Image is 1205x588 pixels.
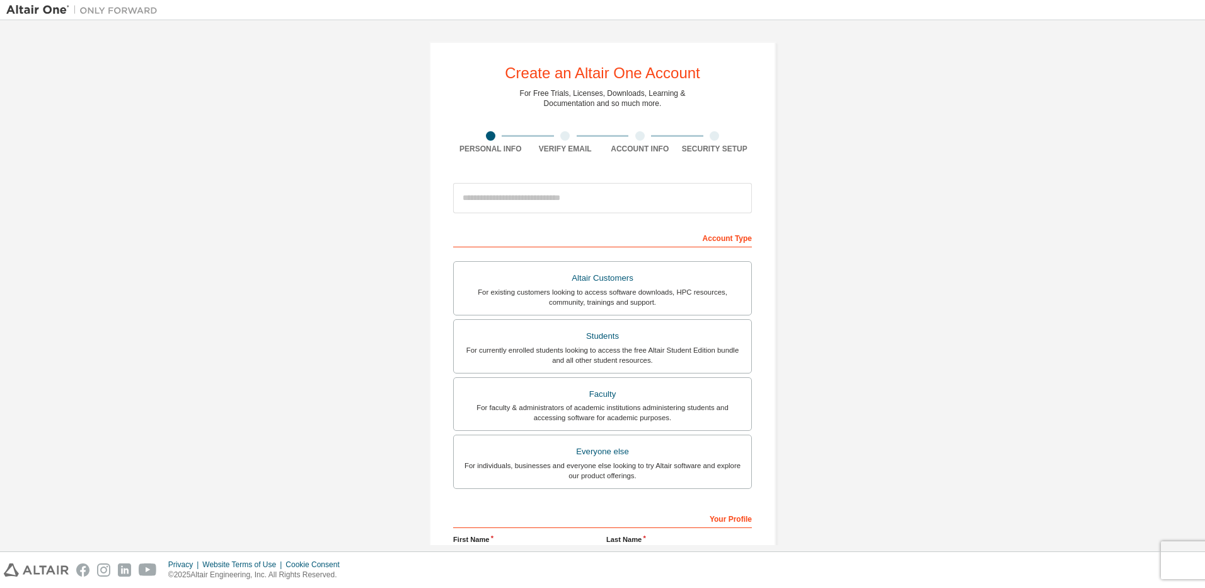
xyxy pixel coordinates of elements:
img: youtube.svg [139,563,157,577]
div: Everyone else [461,443,744,461]
div: Privacy [168,560,202,570]
div: Personal Info [453,144,528,154]
label: Last Name [606,534,752,544]
div: For Free Trials, Licenses, Downloads, Learning & Documentation and so much more. [520,88,686,109]
div: Create an Altair One Account [505,66,700,81]
img: instagram.svg [97,563,110,577]
div: Students [461,327,744,345]
div: For faculty & administrators of academic institutions administering students and accessing softwa... [461,403,744,423]
img: altair_logo.svg [4,563,69,577]
div: Altair Customers [461,269,744,287]
div: Account Info [602,144,677,154]
div: For individuals, businesses and everyone else looking to try Altair software and explore our prod... [461,461,744,481]
div: For existing customers looking to access software downloads, HPC resources, community, trainings ... [461,287,744,307]
img: linkedin.svg [118,563,131,577]
p: © 2025 Altair Engineering, Inc. All Rights Reserved. [168,570,347,580]
div: Your Profile [453,508,752,528]
div: Account Type [453,227,752,247]
img: Altair One [6,4,164,16]
div: For currently enrolled students looking to access the free Altair Student Edition bundle and all ... [461,345,744,365]
label: First Name [453,534,599,544]
div: Verify Email [528,144,603,154]
img: facebook.svg [76,563,89,577]
div: Faculty [461,385,744,403]
div: Cookie Consent [285,560,347,570]
div: Security Setup [677,144,752,154]
div: Website Terms of Use [202,560,285,570]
